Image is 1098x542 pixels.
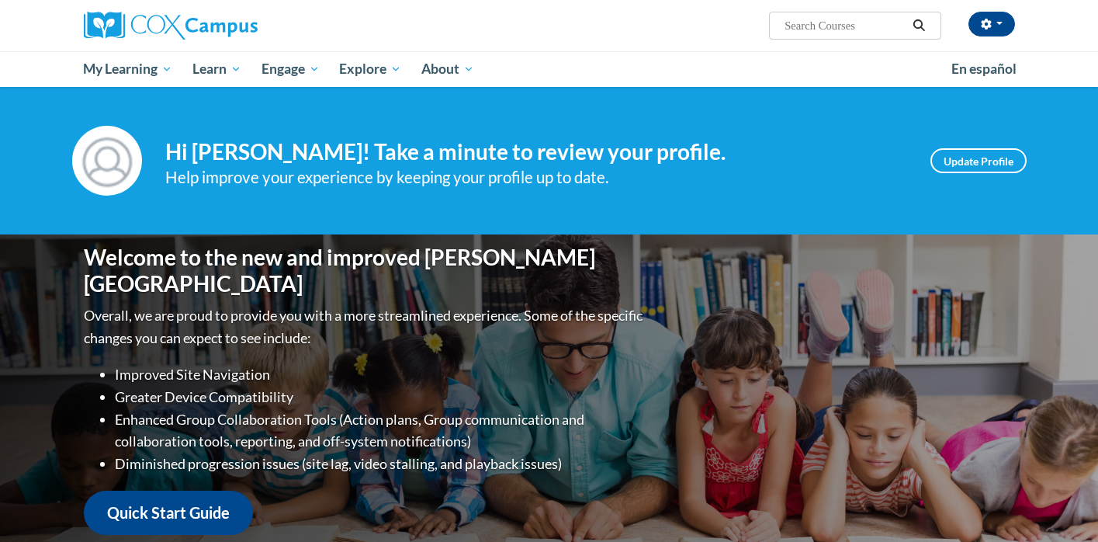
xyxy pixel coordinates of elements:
[83,60,172,78] span: My Learning
[115,408,646,453] li: Enhanced Group Collaboration Tools (Action plans, Group communication and collaboration tools, re...
[907,16,930,35] button: Search
[411,51,484,87] a: About
[165,139,907,165] h4: Hi [PERSON_NAME]! Take a minute to review your profile.
[165,165,907,190] div: Help improve your experience by keeping your profile up to date.
[783,16,907,35] input: Search Courses
[74,51,183,87] a: My Learning
[251,51,330,87] a: Engage
[84,491,253,535] a: Quick Start Guide
[115,386,646,408] li: Greater Device Compatibility
[115,363,646,386] li: Improved Site Navigation
[930,148,1027,173] a: Update Profile
[329,51,411,87] a: Explore
[115,453,646,475] li: Diminished progression issues (site lag, video stalling, and playback issues)
[941,53,1027,85] a: En español
[61,51,1038,87] div: Main menu
[84,12,379,40] a: Cox Campus
[968,12,1015,36] button: Account Settings
[951,61,1017,77] span: En español
[182,51,251,87] a: Learn
[84,245,646,297] h1: Welcome to the new and improved [PERSON_NAME][GEOGRAPHIC_DATA]
[192,60,241,78] span: Learn
[84,304,646,349] p: Overall, we are proud to provide you with a more streamlined experience. Some of the specific cha...
[421,60,474,78] span: About
[72,126,142,196] img: Profile Image
[262,60,320,78] span: Engage
[339,60,401,78] span: Explore
[1036,480,1086,530] iframe: Button to launch messaging window
[84,12,258,40] img: Cox Campus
